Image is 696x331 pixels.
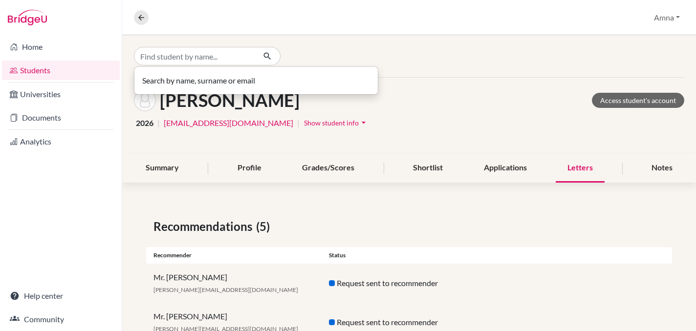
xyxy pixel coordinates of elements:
a: Students [2,61,120,80]
div: Recommender [146,251,322,260]
span: (5) [256,218,274,235]
div: Notes [640,154,684,183]
a: Home [2,37,120,57]
div: Grades/Scores [290,154,366,183]
img: Amin Haroon's avatar [134,89,156,111]
input: Find student by name... [134,47,255,65]
a: Community [2,310,120,329]
span: 2026 [136,117,153,129]
span: [PERSON_NAME][EMAIL_ADDRESS][DOMAIN_NAME] [153,286,298,293]
div: Summary [134,154,191,183]
a: Universities [2,84,120,104]
span: Recommendations [153,218,256,235]
a: [EMAIL_ADDRESS][DOMAIN_NAME] [164,117,293,129]
div: Request sent to recommender [322,277,497,289]
i: arrow_drop_down [359,118,369,127]
button: Show student infoarrow_drop_down [304,115,369,130]
p: Search by name, surname or email [142,75,370,86]
button: Amna [650,8,684,27]
span: | [297,117,300,129]
div: Status [322,251,497,260]
a: Documents [2,108,120,127]
div: Applications [472,154,539,183]
span: Show student info [304,119,359,127]
span: | [157,117,160,129]
a: Help center [2,286,120,306]
div: Profile [226,154,273,183]
div: Mr. [PERSON_NAME] [146,271,322,295]
a: Analytics [2,132,120,151]
img: Bridge-U [8,10,47,25]
div: Shortlist [401,154,455,183]
h1: [PERSON_NAME] [160,90,300,111]
div: Request sent to recommender [322,316,497,328]
a: Access student's account [592,93,684,108]
div: Letters [556,154,605,183]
